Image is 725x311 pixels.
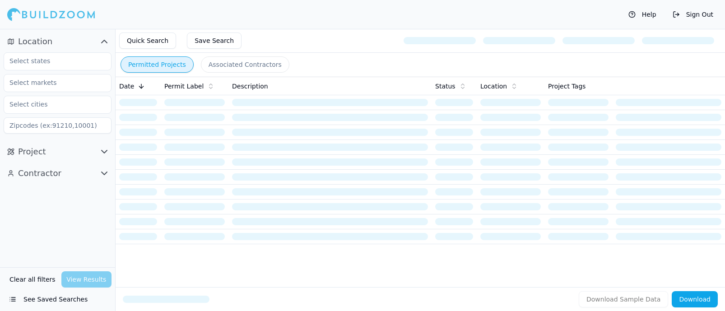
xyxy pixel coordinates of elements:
button: Associated Contractors [201,56,289,73]
span: Location [480,82,507,91]
button: Project [4,144,112,159]
span: Contractor [18,167,61,180]
span: Permit Label [164,82,204,91]
input: Zipcodes (ex:91210,10001) [4,117,112,134]
button: Help [624,7,661,22]
button: Save Search [187,32,242,49]
span: Project Tags [548,82,586,91]
button: Contractor [4,166,112,181]
button: Quick Search [119,32,176,49]
span: Date [119,82,134,91]
span: Location [18,35,52,48]
span: Project [18,145,46,158]
span: Description [232,82,268,91]
button: Clear all filters [7,271,58,288]
button: Location [4,34,112,49]
button: Permitted Projects [121,56,194,73]
button: Sign Out [668,7,718,22]
button: See Saved Searches [4,291,112,307]
input: Select cities [4,96,100,112]
button: Download [672,291,718,307]
input: Select states [4,53,100,69]
input: Select markets [4,74,100,91]
span: Status [435,82,455,91]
